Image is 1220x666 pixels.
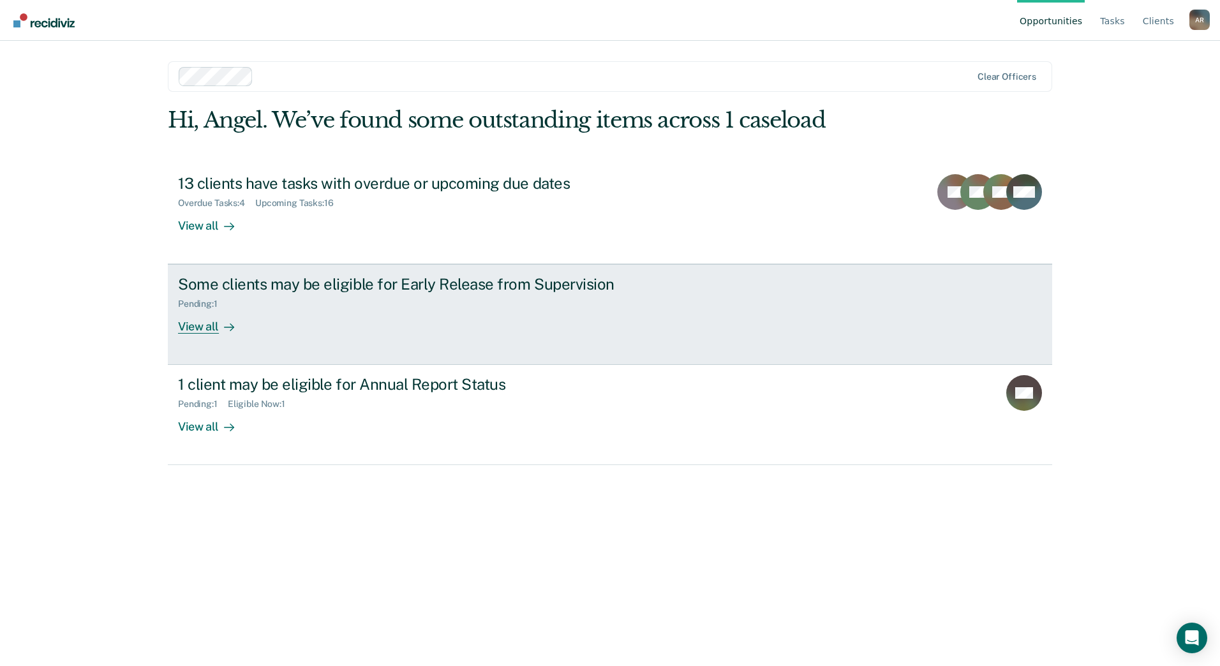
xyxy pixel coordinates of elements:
[178,399,228,410] div: Pending : 1
[255,198,344,209] div: Upcoming Tasks : 16
[168,107,875,133] div: Hi, Angel. We’ve found some outstanding items across 1 caseload
[168,164,1052,264] a: 13 clients have tasks with overdue or upcoming due datesOverdue Tasks:4Upcoming Tasks:16View all
[13,13,75,27] img: Recidiviz
[1189,10,1210,30] button: Profile dropdown button
[178,275,626,293] div: Some clients may be eligible for Early Release from Supervision
[178,375,626,394] div: 1 client may be eligible for Annual Report Status
[178,174,626,193] div: 13 clients have tasks with overdue or upcoming due dates
[228,399,295,410] div: Eligible Now : 1
[178,208,249,233] div: View all
[178,309,249,334] div: View all
[178,299,228,309] div: Pending : 1
[178,198,255,209] div: Overdue Tasks : 4
[1177,623,1207,653] div: Open Intercom Messenger
[978,71,1036,82] div: Clear officers
[1189,10,1210,30] div: A R
[168,264,1052,365] a: Some clients may be eligible for Early Release from SupervisionPending:1View all
[178,410,249,434] div: View all
[168,365,1052,465] a: 1 client may be eligible for Annual Report StatusPending:1Eligible Now:1View all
